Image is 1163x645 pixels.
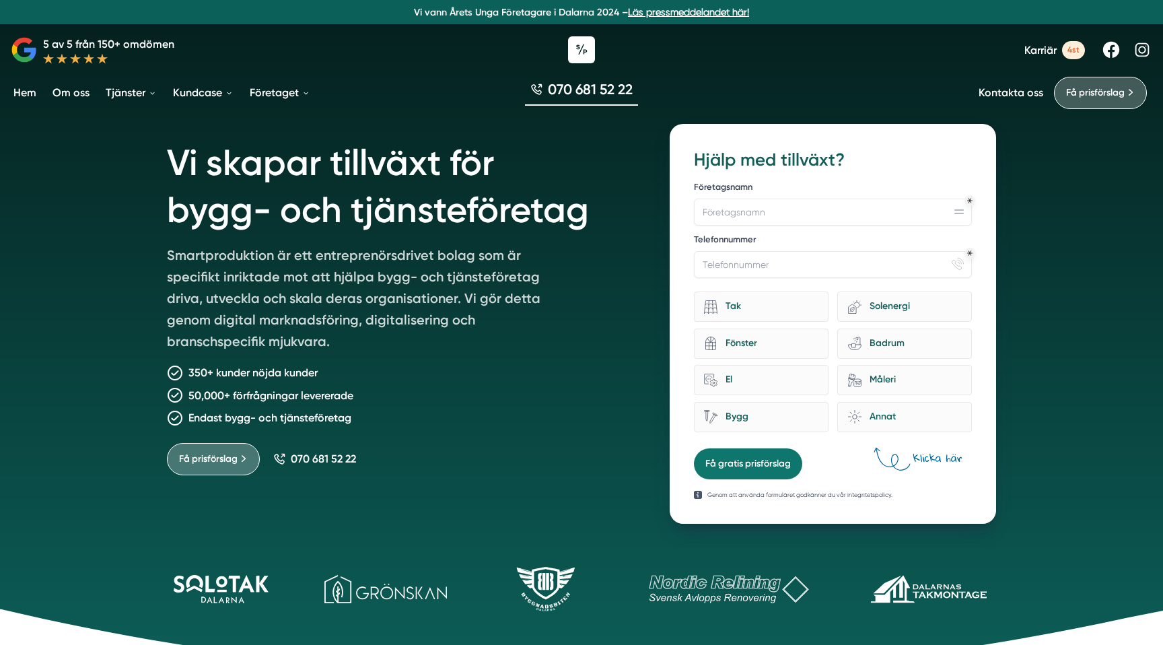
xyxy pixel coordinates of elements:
a: Hem [11,75,39,110]
span: 070 681 52 22 [548,79,633,99]
p: Vi vann Årets Unga Företagare i Dalarna 2024 – [5,5,1158,19]
p: Smartproduktion är ett entreprenörsdrivet bolag som är specifikt inriktade mot att hjälpa bygg- o... [167,244,555,358]
input: Telefonnummer [694,251,972,278]
a: Om oss [50,75,92,110]
a: 070 681 52 22 [273,452,356,465]
input: Företagsnamn [694,199,972,226]
a: Läs pressmeddelandet här! [628,7,749,18]
span: 4st [1062,41,1085,59]
a: Karriär 4st [1024,41,1085,59]
a: Kundcase [170,75,236,110]
button: Få gratis prisförslag [694,448,802,479]
a: Kontakta oss [979,86,1043,99]
span: Karriär [1024,44,1057,57]
p: 350+ kunder nöjda kunder [188,364,318,381]
a: Företaget [247,75,313,110]
span: Få prisförslag [1066,86,1125,100]
div: Obligatoriskt [967,250,973,256]
p: 5 av 5 från 150+ omdömen [43,36,174,53]
a: 070 681 52 22 [525,79,638,106]
p: 50,000+ förfrågningar levererade [188,387,353,404]
h3: Hjälp med tillväxt? [694,148,972,172]
label: Företagsnamn [694,181,972,196]
h1: Vi skapar tillväxt för bygg- och tjänsteföretag [167,124,637,244]
label: Telefonnummer [694,234,972,248]
a: Få prisförslag [167,443,260,475]
a: Få prisförslag [1054,77,1147,109]
div: Obligatoriskt [967,198,973,203]
p: Endast bygg- och tjänsteföretag [188,409,351,426]
p: Genom att använda formuläret godkänner du vår integritetspolicy. [707,490,892,500]
span: Få prisförslag [179,452,238,467]
a: Tjänster [103,75,160,110]
span: 070 681 52 22 [291,452,356,465]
